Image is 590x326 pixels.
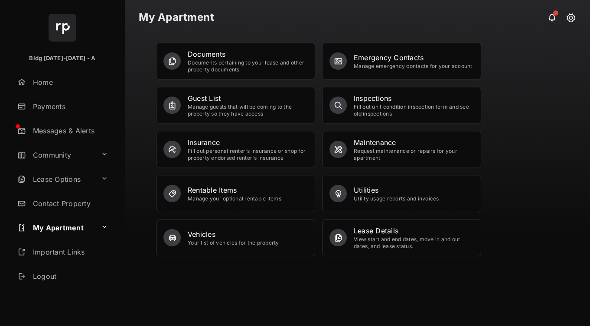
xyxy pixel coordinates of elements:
div: Maintenance [354,137,474,148]
a: UtilitiesUtility usage reports and invoices [354,185,439,202]
div: Lease Details [354,226,474,236]
div: Rentable Items [188,185,281,195]
a: Rentable ItemsManage your optional rentable items [188,185,281,202]
a: Guest ListManage guests that will be coming to the property so they have access [188,93,308,117]
div: Emergency Contacts [354,52,473,63]
a: Logout [14,266,125,287]
a: MaintenanceRequest maintenance or repairs for your apartment [354,137,474,161]
a: InspectionsFill out unit condition inspection form and see old inspections [354,93,474,117]
a: My Apartment [14,217,98,238]
p: Bldg [DATE]-[DATE] - A [29,54,95,63]
div: Vehicles [188,229,279,239]
div: Guest List [188,93,308,103]
a: DocumentsDocuments pertaining to your lease and other property documents [188,49,308,73]
a: InsuranceFill out personal renter's insurance or shop for property endorsed renter's insurance [188,137,308,161]
div: Fill out personal renter's insurance or shop for property endorsed renter's insurance [188,148,308,161]
div: Manage emergency contacts for your account [354,63,473,70]
a: Lease DetailsView start and end dates, move in and out dates, and lease status. [354,226,474,250]
div: Utilities [354,185,439,195]
a: Lease Options [14,169,98,190]
div: Inspections [354,93,474,103]
div: Utility usage reports and invoices [354,195,439,202]
div: Documents pertaining to your lease and other property documents [188,59,308,73]
div: Insurance [188,137,308,148]
a: Contact Property [14,193,125,214]
div: View start and end dates, move in and out dates, and lease status. [354,236,474,250]
img: svg+xml;base64,PHN2ZyB4bWxucz0iaHR0cDovL3d3dy53My5vcmcvMjAwMC9zdmciIHdpZHRoPSI2NCIgaGVpZ2h0PSI2NC... [49,14,76,42]
strong: My Apartment [139,12,214,23]
a: VehiclesYour list of vehicles for the property [188,229,279,246]
a: Home [14,72,125,93]
div: Manage guests that will be coming to the property so they have access [188,103,308,117]
a: Community [14,145,98,165]
div: Request maintenance or repairs for your apartment [354,148,474,161]
a: Emergency ContactsManage emergency contacts for your account [354,52,473,70]
a: Messages & Alerts [14,120,125,141]
div: Fill out unit condition inspection form and see old inspections [354,103,474,117]
div: Manage your optional rentable items [188,195,281,202]
div: Documents [188,49,308,59]
div: Your list of vehicles for the property [188,239,279,246]
a: Important Links [14,242,111,262]
a: Payments [14,96,125,117]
